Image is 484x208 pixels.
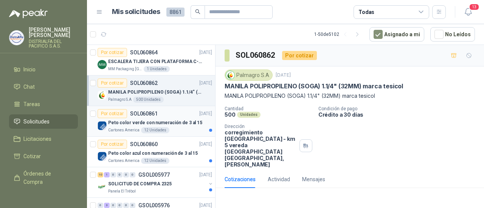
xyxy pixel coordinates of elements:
[108,188,136,194] p: Panela El Trébol
[108,97,132,103] p: Palmagro S.A
[9,132,78,146] a: Licitaciones
[23,152,41,160] span: Cotizar
[108,158,140,164] p: Cartones America
[199,141,212,148] p: [DATE]
[282,51,317,60] div: Por cotizar
[199,80,212,87] p: [DATE]
[225,124,296,129] p: Dirección
[9,114,78,129] a: Solicitudes
[108,119,202,126] p: Peto color verde con numeración de 3 al 15
[133,97,164,103] div: 500 Unidades
[108,127,140,133] p: Cartones America
[110,203,116,208] div: 0
[236,49,276,61] h3: SOL060862
[29,39,78,48] p: DISTRIALFA DEL PACIFICO S.A.S.
[276,72,291,79] p: [DATE]
[104,172,110,177] div: 1
[108,89,202,96] p: MANILA POLIPROPILENO (SOGA) 1.1/4" (32MM) marca tesicol
[108,66,142,72] p: MM Packaging [GEOGRAPHIC_DATA]
[9,149,78,163] a: Cotizar
[98,182,107,191] img: Company Logo
[225,69,273,81] div: Palmagro S.A
[117,203,123,208] div: 0
[9,80,78,94] a: Chat
[9,97,78,111] a: Tareas
[318,111,481,118] p: Crédito a 30 días
[430,27,475,42] button: No Leídos
[358,8,374,16] div: Todas
[199,49,212,56] p: [DATE]
[98,79,127,88] div: Por cotizar
[98,203,103,208] div: 0
[98,172,103,177] div: 10
[461,5,475,19] button: 13
[237,112,261,118] div: Unidades
[130,203,135,208] div: 0
[225,111,236,118] p: 500
[225,175,256,183] div: Cotizaciones
[469,3,479,11] span: 13
[369,27,424,42] button: Asignado a mi
[318,106,481,111] p: Condición de pago
[98,170,214,194] a: 10 1 0 0 0 0 GSOL005977[DATE] Company LogoSOLICITUD DE COMPRA 2325Panela El Trébol
[144,66,170,72] div: 1 Unidades
[123,203,129,208] div: 0
[9,62,78,77] a: Inicio
[130,172,135,177] div: 0
[108,150,198,157] p: Peto color azul con numeración de 3 al 15
[226,71,234,79] img: Company Logo
[141,127,169,133] div: 12 Unidades
[87,137,215,167] a: Por cotizarSOL060860[DATE] Company LogoPeto color azul con numeración de 3 al 15Cartones America1...
[98,48,127,57] div: Por cotizar
[130,50,158,55] p: SOL060864
[87,75,215,106] a: Por cotizarSOL060862[DATE] Company LogoMANILA POLIPROPILENO (SOGA) 1.1/4" (32MM) marca tesicolPal...
[130,80,158,86] p: SOL060862
[98,121,107,130] img: Company Logo
[23,169,71,186] span: Órdenes de Compra
[98,60,107,69] img: Company Logo
[98,91,107,100] img: Company Logo
[225,129,296,168] p: corregimiento [GEOGRAPHIC_DATA] - km 5 vereda [GEOGRAPHIC_DATA] [GEOGRAPHIC_DATA] , [PERSON_NAME]
[195,9,200,14] span: search
[87,45,215,75] a: Por cotizarSOL060864[DATE] Company LogoESCALERA TIJERA CON PLATAFORMA C-2347-03MM Packaging [GEOG...
[29,27,78,38] p: [PERSON_NAME] [PERSON_NAME]
[23,117,50,126] span: Solicitudes
[112,6,160,17] h1: Mis solicitudes
[130,111,158,116] p: SOL060861
[23,65,36,74] span: Inicio
[225,106,312,111] p: Cantidad
[138,203,170,208] p: GSOL005976
[98,152,107,161] img: Company Logo
[108,58,202,65] p: ESCALERA TIJERA CON PLATAFORMA C-2347-03
[9,9,48,18] img: Logo peakr
[87,106,215,137] a: Por cotizarSOL060861[DATE] Company LogoPeto color verde con numeración de 3 al 15Cartones America...
[117,172,123,177] div: 0
[225,92,475,100] p: MANILA POLIPROPILENO (SOGA) 1.1/4" (32MM) marca tesicol
[225,82,403,90] p: MANILA POLIPROPILENO (SOGA) 1.1/4" (32MM) marca tesicol
[23,83,35,91] span: Chat
[199,171,212,179] p: [DATE]
[108,180,172,188] p: SOLICITUD DE COMPRA 2325
[130,142,158,147] p: SOL060860
[104,203,110,208] div: 3
[141,158,169,164] div: 12 Unidades
[302,175,325,183] div: Mensajes
[268,175,290,183] div: Actividad
[98,140,127,149] div: Por cotizar
[166,8,185,17] span: 8861
[9,166,78,189] a: Órdenes de Compra
[23,135,51,143] span: Licitaciones
[110,172,116,177] div: 0
[199,110,212,117] p: [DATE]
[138,172,170,177] p: GSOL005977
[98,109,127,118] div: Por cotizar
[314,28,363,40] div: 1 - 50 de 5102
[123,172,129,177] div: 0
[9,31,24,45] img: Company Logo
[23,100,40,108] span: Tareas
